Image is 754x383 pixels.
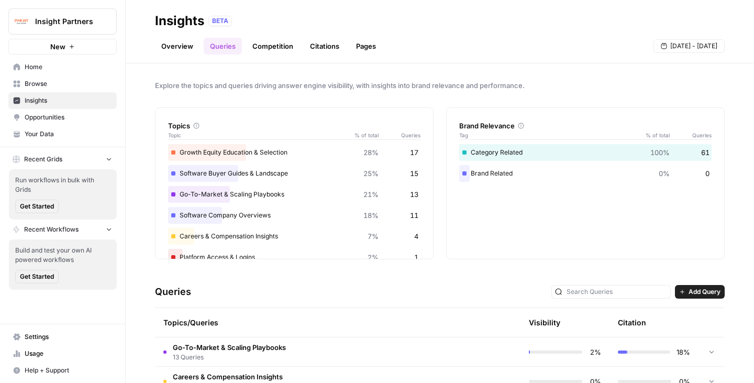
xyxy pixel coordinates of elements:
[670,41,717,51] span: [DATE] - [DATE]
[653,39,725,53] button: [DATE] - [DATE]
[410,210,418,221] span: 11
[25,129,112,139] span: Your Data
[168,144,420,161] div: Growth Equity Education & Selection
[8,75,117,92] a: Browse
[15,246,110,265] span: Build and test your own AI powered workflows
[363,189,379,200] span: 21%
[8,39,117,54] button: New
[670,131,712,139] span: Queries
[25,79,112,89] span: Browse
[650,147,670,158] span: 100%
[368,252,379,262] span: 2%
[25,366,112,375] span: Help + Support
[50,41,65,52] span: New
[677,347,690,357] span: 18%
[618,308,646,337] div: Citation
[155,38,199,54] a: Overview
[363,210,379,221] span: 18%
[25,62,112,72] span: Home
[8,92,117,109] a: Insights
[410,168,418,179] span: 15
[8,109,117,126] a: Opportunities
[567,287,667,297] input: Search Queries
[25,113,112,122] span: Opportunities
[363,147,379,158] span: 28%
[208,16,232,26] div: BETA
[414,252,418,262] span: 1
[8,8,117,35] button: Workspace: Insight Partners
[168,186,420,203] div: Go-To-Market & Scaling Playbooks
[459,165,712,182] div: Brand Related
[155,80,725,91] span: Explore the topics and queries driving answer engine visibility, with insights into brand relevan...
[379,131,420,139] span: Queries
[24,155,62,164] span: Recent Grids
[8,329,117,345] a: Settings
[689,287,720,297] span: Add Query
[35,16,98,27] span: Insight Partners
[168,165,420,182] div: Software Buyer Guides & Landscape
[659,168,670,179] span: 0%
[304,38,346,54] a: Citations
[25,349,112,358] span: Usage
[8,345,117,362] a: Usage
[414,231,418,242] span: 4
[246,38,300,54] a: Competition
[173,342,286,353] span: Go-To-Market & Scaling Playbooks
[459,121,712,131] div: Brand Relevance
[168,249,420,266] div: Platform Access & Logins
[8,126,117,143] a: Your Data
[25,332,112,342] span: Settings
[168,131,347,139] span: Topic
[368,231,379,242] span: 7%
[12,12,31,31] img: Insight Partners Logo
[410,189,418,200] span: 13
[168,228,420,245] div: Careers & Compensation Insights
[350,38,382,54] a: Pages
[24,225,79,234] span: Recent Workflows
[163,308,423,337] div: Topics/Queries
[638,131,670,139] span: % of total
[168,207,420,224] div: Software Company Overviews
[204,38,242,54] a: Queries
[155,284,191,299] h3: Queries
[173,371,283,382] span: Careers & Compensation Insights
[20,202,54,211] span: Get Started
[701,147,709,158] span: 61
[168,121,420,131] div: Topics
[459,131,638,139] span: Tag
[15,200,59,213] button: Get Started
[8,222,117,237] button: Recent Workflows
[173,353,286,362] span: 13 Queries
[20,272,54,281] span: Get Started
[25,96,112,105] span: Insights
[347,131,379,139] span: % of total
[8,151,117,167] button: Recent Grids
[8,362,117,379] button: Help + Support
[15,176,110,194] span: Run workflows in bulk with Grids
[589,347,601,357] span: 2%
[15,270,59,283] button: Get Started
[8,59,117,75] a: Home
[410,147,418,158] span: 17
[363,168,379,179] span: 25%
[705,168,709,179] span: 0
[155,13,204,29] div: Insights
[459,144,712,161] div: Category Related
[529,318,560,328] div: Visibility
[675,285,725,299] button: Add Query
